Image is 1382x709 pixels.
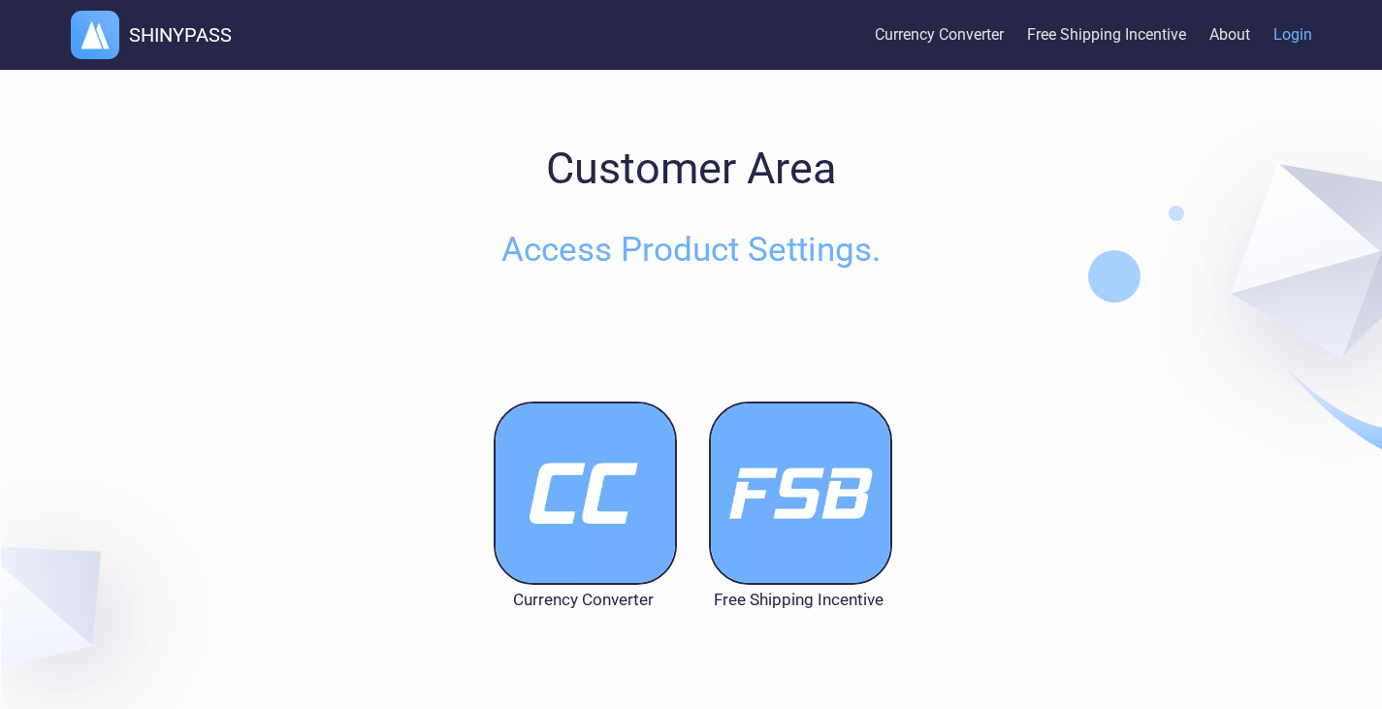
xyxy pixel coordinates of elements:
[709,590,888,609] div: Free Shipping Incentive
[1209,6,1250,65] a: About
[494,402,677,585] img: appLogo3.webp
[875,6,1004,65] a: Currency Converter
[1273,6,1312,65] a: Login
[71,11,119,59] img: logo.webp
[139,230,1244,270] h2: Access Product Settings.
[139,143,1244,194] h1: Customer Area
[709,402,892,585] img: appLogo1.webp
[494,590,673,609] div: Currency Converter
[129,23,232,47] h1: SHINYPASS
[1027,6,1186,65] a: Free Shipping Incentive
